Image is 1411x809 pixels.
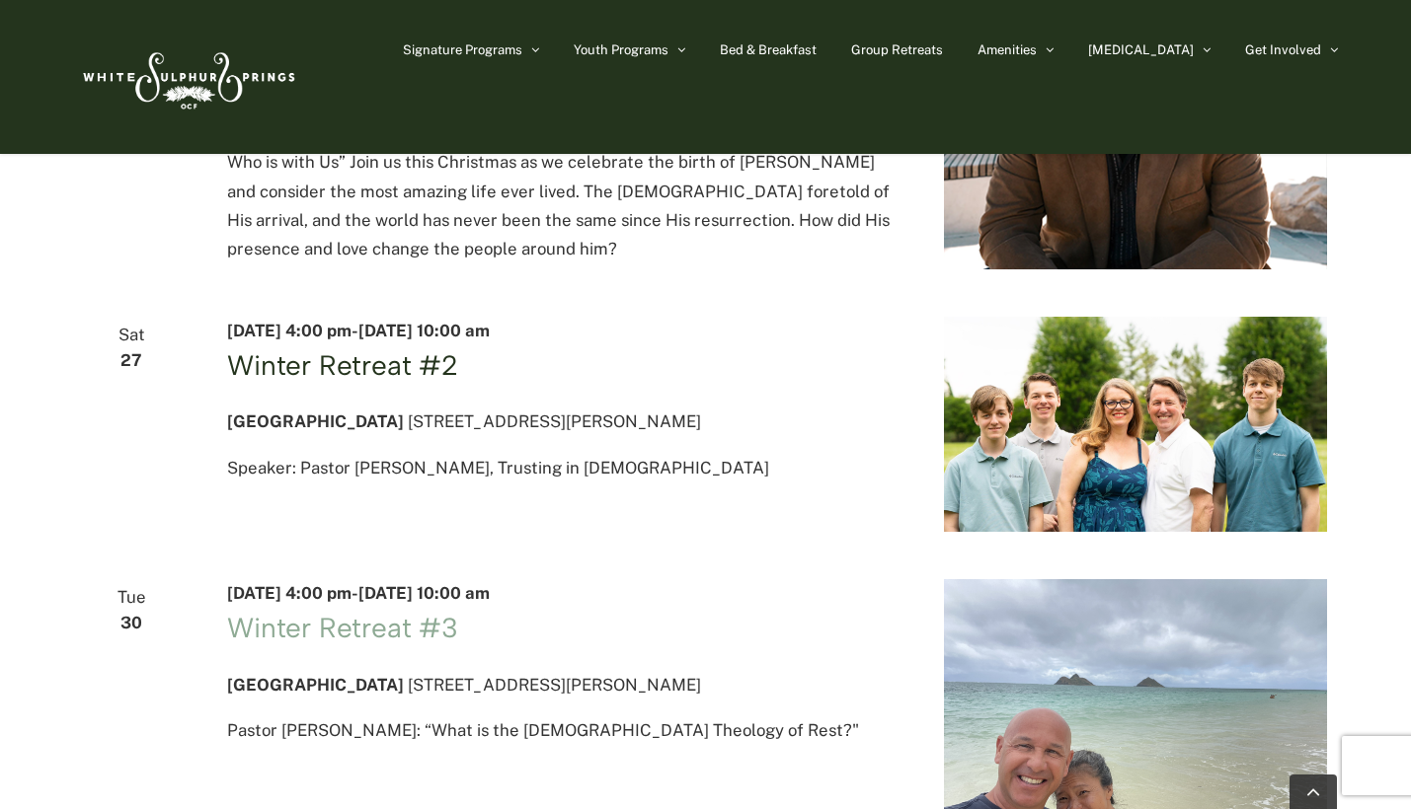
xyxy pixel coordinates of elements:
span: Youth Programs [574,43,668,56]
p: [PERSON_NAME] [PERSON_NAME]: “[PERSON_NAME]:The [DEMOGRAPHIC_DATA] Who is with Us” Join us this C... [227,119,898,264]
span: 27 [84,346,180,375]
span: Sat [84,321,180,349]
span: Bed & Breakfast [720,43,817,56]
a: Winter Retreat #2 [227,348,458,382]
span: [MEDICAL_DATA] [1088,43,1194,56]
span: [STREET_ADDRESS][PERSON_NAME] [408,411,701,431]
span: [GEOGRAPHIC_DATA] [227,411,404,431]
a: Winter Retreat #3 [227,611,458,644]
span: 30 [84,609,180,637]
span: [DATE] 10:00 am [358,583,490,603]
span: Tue [84,583,180,612]
span: Get Involved [1245,43,1321,56]
img: White Sulphur Springs Logo [74,31,301,123]
img: rob olson family [944,317,1327,532]
span: Group Retreats [851,43,943,56]
span: [DATE] 4:00 pm [227,321,352,340]
p: Pastor [PERSON_NAME]: “What is the [DEMOGRAPHIC_DATA] Theology of Rest?" [227,716,898,745]
time: - [227,583,490,603]
span: [STREET_ADDRESS][PERSON_NAME] [408,675,701,695]
span: [DATE] 10:00 am [358,321,490,340]
span: [DATE] 4:00 pm [227,583,352,603]
span: [GEOGRAPHIC_DATA] [227,675,404,695]
span: Signature Programs [403,43,522,56]
p: Speaker: Pastor [PERSON_NAME], Trusting in [DEMOGRAPHIC_DATA] [227,454,898,482]
time: - [227,321,490,340]
span: Amenities [978,43,1037,56]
